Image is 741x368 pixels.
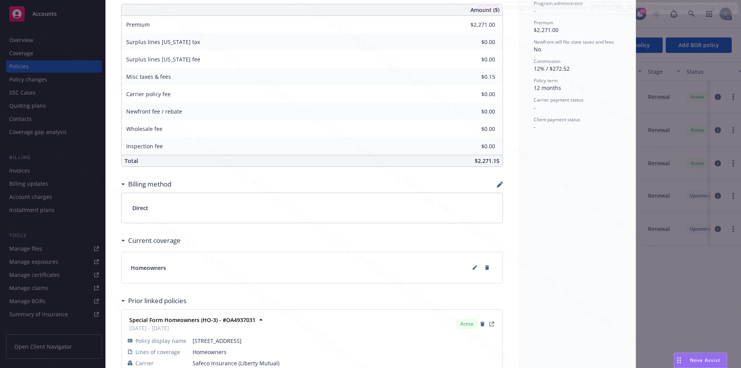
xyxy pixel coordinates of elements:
[534,19,553,26] span: Premium
[135,359,154,367] span: Carrier
[126,108,182,115] span: Newfront fee / rebate
[534,65,570,72] span: 12% / $272.52
[128,296,186,306] h3: Prior linked policies
[534,26,558,34] span: $2,271.00
[470,6,499,14] span: Amount ($)
[129,324,255,332] span: [DATE] - [DATE]
[128,236,181,246] h3: Current coverage
[121,179,171,189] div: Billing method
[674,353,727,368] button: Nova Assist
[534,58,560,64] span: Commission
[126,125,162,132] span: Wholesale fee
[193,359,496,367] span: Safeco Insurance (Liberty Mutual)
[450,19,500,31] input: 0.00
[193,348,496,356] span: Homeowners
[534,39,614,45] span: Newfront will file state taxes and fees
[126,73,171,80] span: Misc taxes & fees
[450,88,500,100] input: 0.00
[126,21,150,28] span: Premium
[125,157,138,164] span: Total
[534,97,584,103] span: Carrier payment status
[122,193,502,223] div: Direct
[450,71,500,83] input: 0.00
[450,123,500,135] input: 0.00
[135,348,180,356] span: Lines of coverage
[690,357,721,363] span: Nova Assist
[126,90,171,98] span: Carrier policy fee
[487,319,496,329] a: View Policy
[534,84,561,92] span: 12 months
[674,353,684,368] div: Drag to move
[129,316,255,324] strong: Special Form Homeowners (HO-3) - #OA4937031
[193,337,496,345] span: [STREET_ADDRESS]
[135,337,186,345] span: Policy display name
[534,77,558,84] span: Policy term
[121,296,186,306] div: Prior linked policies
[450,141,500,152] input: 0.00
[534,7,536,14] span: -
[126,142,163,150] span: Inspection fee
[131,264,166,272] span: Homeowners
[475,157,499,164] span: $2,271.15
[459,321,475,327] span: Active
[534,123,536,131] span: -
[126,38,200,46] span: Surplus lines [US_STATE] tax
[121,236,181,246] div: Current coverage
[534,104,536,111] span: -
[450,36,500,48] input: 0.00
[126,56,200,63] span: Surplus lines [US_STATE] fee
[128,179,171,189] h3: Billing method
[534,46,541,53] span: No
[450,54,500,65] input: 0.00
[450,106,500,117] input: 0.00
[534,116,580,123] span: Client payment status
